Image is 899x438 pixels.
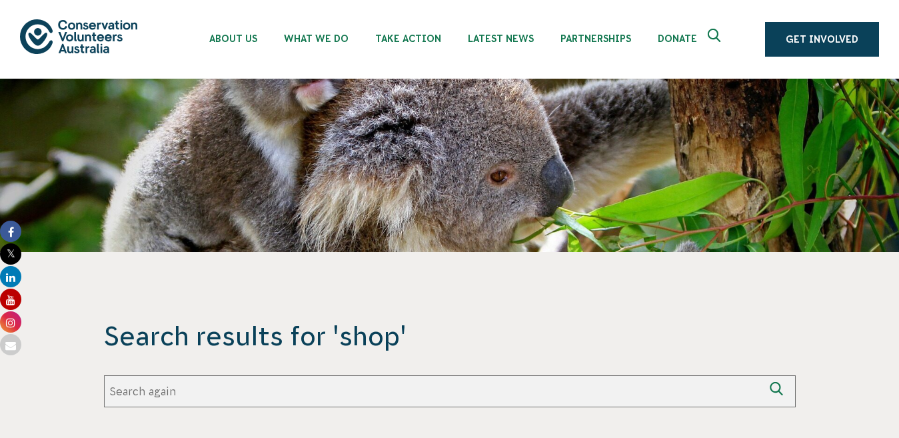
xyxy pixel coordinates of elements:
[658,33,697,44] span: Donate
[104,375,764,407] input: Search again
[468,33,534,44] span: Latest News
[104,319,796,353] span: Search results for 'shop'
[765,22,879,57] a: Get Involved
[375,33,441,44] span: Take Action
[20,19,137,53] img: logo.svg
[700,23,732,55] button: Expand search box Close search box
[284,33,349,44] span: What We Do
[209,33,257,44] span: About Us
[560,33,631,44] span: Partnerships
[708,29,724,50] span: Expand search box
